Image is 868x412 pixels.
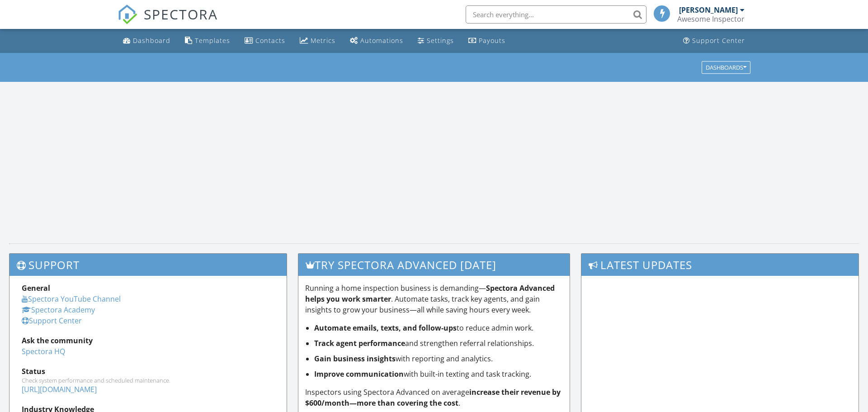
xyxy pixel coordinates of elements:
[181,33,234,49] a: Templates
[581,254,859,276] h3: Latest Updates
[305,387,563,408] p: Inspectors using Spectora Advanced on average .
[706,64,746,71] div: Dashboards
[479,36,505,45] div: Payouts
[22,283,50,293] strong: General
[360,36,403,45] div: Automations
[314,338,563,349] li: and strengthen referral relationships.
[296,33,339,49] a: Metrics
[314,322,563,333] li: to reduce admin work.
[677,14,745,24] div: Awesome Inspector
[298,254,570,276] h3: Try spectora advanced [DATE]
[414,33,458,49] a: Settings
[314,338,405,348] strong: Track agent performance
[305,283,563,315] p: Running a home inspection business is demanding— . Automate tasks, track key agents, and gain ins...
[311,36,335,45] div: Metrics
[22,335,274,346] div: Ask the community
[118,5,137,24] img: The Best Home Inspection Software - Spectora
[305,387,561,408] strong: increase their revenue by $600/month—more than covering the cost
[465,33,509,49] a: Payouts
[22,366,274,377] div: Status
[314,354,396,364] strong: Gain business insights
[22,294,121,304] a: Spectora YouTube Channel
[22,305,95,315] a: Spectora Academy
[22,384,97,394] a: [URL][DOMAIN_NAME]
[314,323,457,333] strong: Automate emails, texts, and follow-ups
[118,12,218,31] a: SPECTORA
[133,36,170,45] div: Dashboard
[466,5,646,24] input: Search everything...
[679,5,738,14] div: [PERSON_NAME]
[702,61,750,74] button: Dashboards
[144,5,218,24] span: SPECTORA
[22,316,82,326] a: Support Center
[22,346,65,356] a: Spectora HQ
[314,353,563,364] li: with reporting and analytics.
[314,369,404,379] strong: Improve communication
[119,33,174,49] a: Dashboard
[255,36,285,45] div: Contacts
[22,377,274,384] div: Check system performance and scheduled maintenance.
[427,36,454,45] div: Settings
[679,33,749,49] a: Support Center
[241,33,289,49] a: Contacts
[305,283,555,304] strong: Spectora Advanced helps you work smarter
[692,36,745,45] div: Support Center
[314,369,563,379] li: with built-in texting and task tracking.
[9,254,287,276] h3: Support
[195,36,230,45] div: Templates
[346,33,407,49] a: Automations (Basic)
